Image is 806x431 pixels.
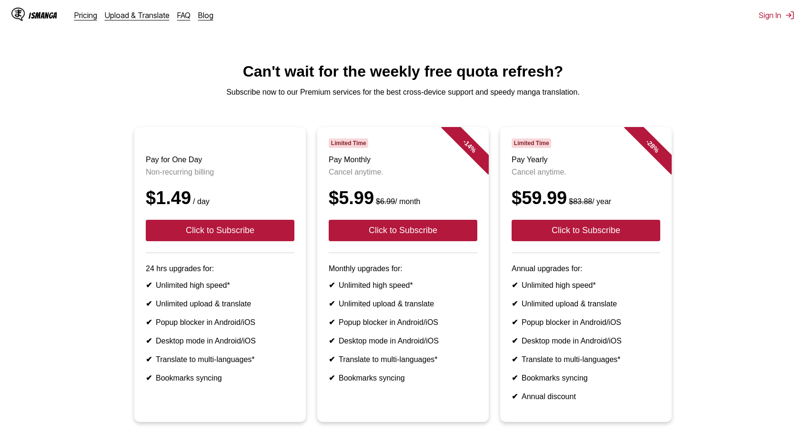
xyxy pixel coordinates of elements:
li: Unlimited upload & translate [512,299,660,308]
b: ✔ [146,374,152,382]
b: ✔ [329,318,335,326]
button: Click to Subscribe [512,220,660,241]
b: ✔ [329,300,335,308]
li: Unlimited upload & translate [146,299,294,308]
li: Bookmarks syncing [146,373,294,382]
h3: Pay Monthly [329,156,477,164]
li: Popup blocker in Android/iOS [146,318,294,327]
div: $5.99 [329,188,477,208]
div: - 28 % [624,118,681,175]
b: ✔ [146,281,152,289]
li: Desktop mode in Android/iOS [146,336,294,345]
small: / day [191,197,210,206]
li: Popup blocker in Android/iOS [512,318,660,327]
small: / year [567,197,611,206]
h3: Pay for One Day [146,156,294,164]
img: Sign out [785,10,795,20]
li: Unlimited high speed* [329,281,477,290]
li: Translate to multi-languages* [512,355,660,364]
span: Limited Time [329,138,368,148]
b: ✔ [146,337,152,345]
b: ✔ [146,355,152,363]
div: $59.99 [512,188,660,208]
li: Desktop mode in Android/iOS [512,336,660,345]
h3: Pay Yearly [512,156,660,164]
a: Blog [198,10,213,20]
li: Desktop mode in Android/iOS [329,336,477,345]
button: Click to Subscribe [329,220,477,241]
p: Monthly upgrades for: [329,264,477,273]
b: ✔ [329,355,335,363]
small: / month [374,197,420,206]
div: $1.49 [146,188,294,208]
b: ✔ [512,300,518,308]
h1: Can't wait for the weekly free quota refresh? [8,63,798,80]
b: ✔ [329,337,335,345]
s: $83.88 [569,197,592,206]
div: - 14 % [441,118,498,175]
p: Cancel anytime. [329,168,477,176]
p: Annual upgrades for: [512,264,660,273]
li: Bookmarks syncing [512,373,660,382]
p: Cancel anytime. [512,168,660,176]
a: Pricing [74,10,97,20]
b: ✔ [512,374,518,382]
b: ✔ [329,281,335,289]
li: Annual discount [512,392,660,401]
li: Unlimited high speed* [146,281,294,290]
b: ✔ [512,281,518,289]
li: Translate to multi-languages* [329,355,477,364]
li: Translate to multi-languages* [146,355,294,364]
span: Limited Time [512,138,551,148]
p: Subscribe now to our Premium services for the best cross-device support and speedy manga translat... [8,88,798,97]
b: ✔ [329,374,335,382]
img: IsManga Logo [11,8,25,21]
a: IsManga LogoIsManga [11,8,74,23]
b: ✔ [512,355,518,363]
b: ✔ [146,300,152,308]
button: Sign In [759,10,795,20]
s: $6.99 [376,197,395,206]
a: FAQ [177,10,191,20]
li: Unlimited upload & translate [329,299,477,308]
p: 24 hrs upgrades for: [146,264,294,273]
li: Bookmarks syncing [329,373,477,382]
b: ✔ [512,337,518,345]
p: Non-recurring billing [146,168,294,176]
b: ✔ [512,392,518,401]
b: ✔ [146,318,152,326]
li: Unlimited high speed* [512,281,660,290]
a: Upload & Translate [105,10,170,20]
li: Popup blocker in Android/iOS [329,318,477,327]
button: Click to Subscribe [146,220,294,241]
b: ✔ [512,318,518,326]
div: IsManga [29,11,57,20]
